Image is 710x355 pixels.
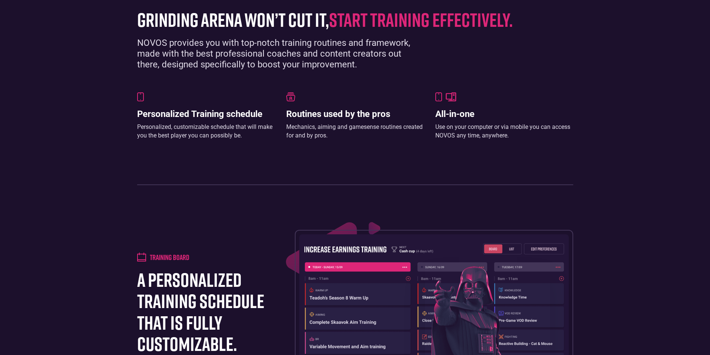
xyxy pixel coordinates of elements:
[150,253,189,262] h4: Training board
[137,123,275,140] div: Personalized, customizable schedule that will make you the best player you can possibly be.
[329,8,513,31] span: start training effectively.
[286,123,424,140] div: Mechanics, aiming and gamesense routines created for and by pros.
[137,109,275,120] h3: Personalized Training schedule
[137,38,424,70] div: NOVOS provides you with top-notch training routines and framework, made with the best professiona...
[435,123,573,140] div: Use on your computer or via mobile you can access NOVOS any time, anywhere.
[137,9,562,30] h1: grinding arena won’t cut it,
[435,109,573,120] h3: All-in-one
[137,269,276,354] h1: a personalized training schedule that is fully customizable.
[286,109,424,120] h3: Routines used by the pros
